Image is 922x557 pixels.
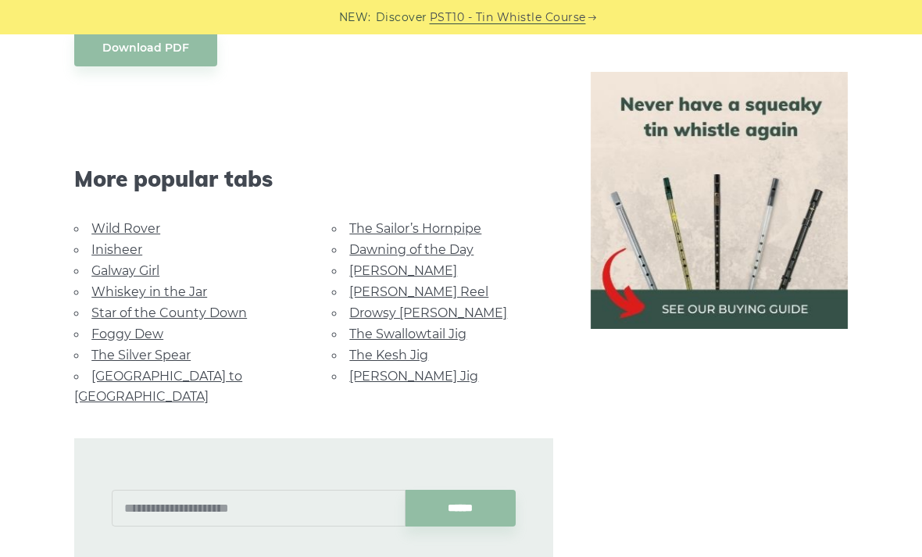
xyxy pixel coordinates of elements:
a: [PERSON_NAME] [349,263,457,278]
a: The Kesh Jig [349,348,428,362]
a: [GEOGRAPHIC_DATA] to [GEOGRAPHIC_DATA] [74,369,242,404]
a: [PERSON_NAME] Jig [349,369,478,384]
a: The Sailor’s Hornpipe [349,221,481,236]
a: Foggy Dew [91,327,163,341]
a: [PERSON_NAME] Reel [349,284,488,299]
a: Inisheer [91,242,142,257]
span: NEW: [339,9,371,27]
a: Whiskey in the Jar [91,284,207,299]
span: Discover [376,9,427,27]
span: More popular tabs [74,166,552,192]
a: PST10 - Tin Whistle Course [430,9,586,27]
a: Download PDF [74,30,217,66]
img: tin whistle buying guide [591,72,848,329]
a: The Swallowtail Jig [349,327,466,341]
a: Dawning of the Day [349,242,474,257]
a: The Silver Spear [91,348,191,362]
a: Drowsy [PERSON_NAME] [349,305,507,320]
a: Star of the County Down [91,305,247,320]
a: Wild Rover [91,221,160,236]
a: Galway Girl [91,263,159,278]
